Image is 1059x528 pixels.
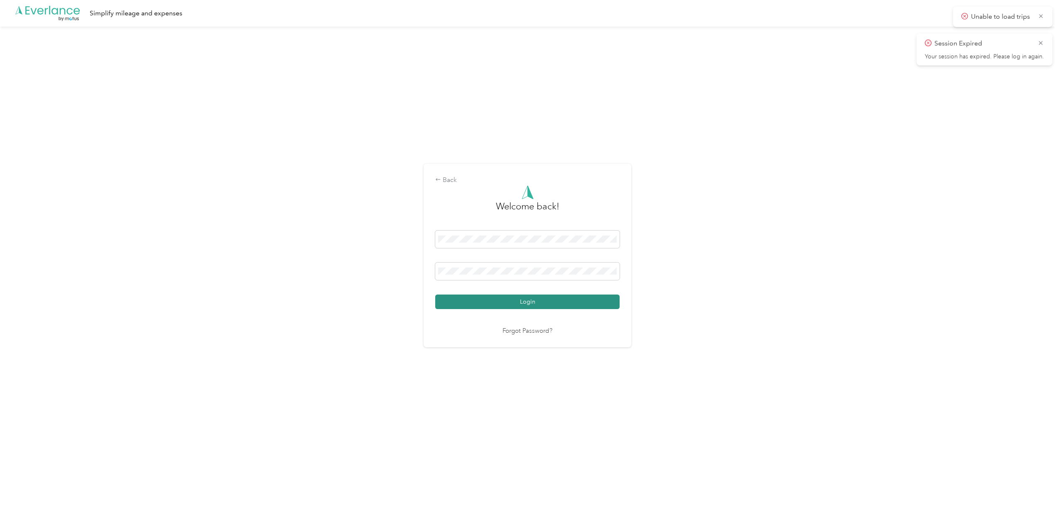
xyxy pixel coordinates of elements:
a: Forgot Password? [503,327,552,336]
iframe: Everlance-gr Chat Button Frame [1012,481,1059,528]
h3: greeting [496,199,559,222]
button: Login [435,295,620,309]
p: Your session has expired. Please log in again. [925,53,1044,61]
p: Session Expired [934,39,1032,49]
div: Back [435,175,620,185]
p: Unable to load trips [971,12,1032,22]
div: Simplify mileage and expenses [90,8,182,19]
